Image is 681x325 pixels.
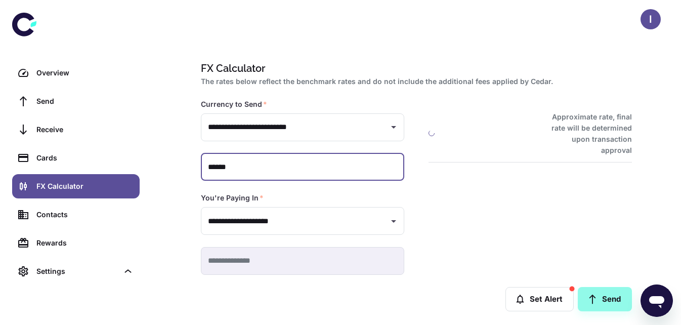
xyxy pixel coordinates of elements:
div: Receive [36,124,134,135]
div: Settings [12,259,140,283]
a: Send [12,89,140,113]
label: Currency to Send [201,99,267,109]
a: Overview [12,61,140,85]
div: Cards [36,152,134,164]
a: Cards [12,146,140,170]
a: FX Calculator [12,174,140,198]
div: Send [36,96,134,107]
div: Rewards [36,237,134,249]
a: Receive [12,117,140,142]
label: You're Paying In [201,193,264,203]
div: FX Calculator [36,181,134,192]
div: Overview [36,67,134,78]
iframe: Button to launch messaging window [641,285,673,317]
button: Open [387,214,401,228]
h1: FX Calculator [201,61,628,76]
h6: Approximate rate, final rate will be determined upon transaction approval [540,111,632,156]
button: Open [387,120,401,134]
button: Set Alert [505,287,574,311]
a: Rewards [12,231,140,255]
a: Contacts [12,202,140,227]
a: Send [578,287,632,311]
button: I [641,9,661,29]
div: Settings [36,266,118,277]
div: Contacts [36,209,134,220]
